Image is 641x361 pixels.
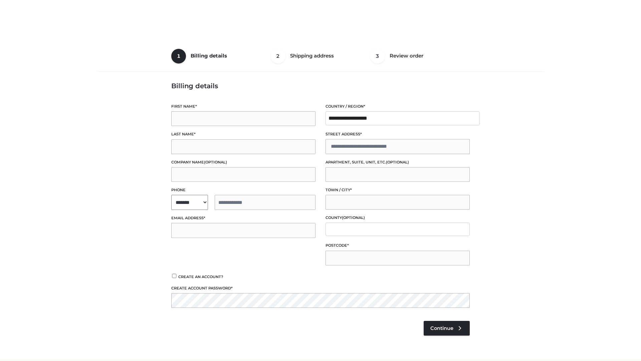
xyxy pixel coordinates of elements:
span: 2 [271,49,285,64]
label: Last name [171,131,315,137]
span: Continue [430,325,453,331]
input: Create an account? [171,274,177,278]
span: Billing details [191,52,227,59]
span: (optional) [204,160,227,164]
a: Continue [424,321,470,336]
span: (optional) [342,215,365,220]
span: Shipping address [290,52,334,59]
span: (optional) [386,160,409,164]
label: Street address [326,131,470,137]
label: County [326,215,470,221]
span: Create an account? [178,274,223,279]
label: Apartment, suite, unit, etc. [326,159,470,165]
label: Create account password [171,285,470,291]
label: Country / Region [326,103,470,110]
h3: Billing details [171,82,470,90]
span: Review order [390,52,423,59]
span: 1 [171,49,186,64]
label: Town / City [326,187,470,193]
label: First name [171,103,315,110]
span: 3 [370,49,385,64]
label: Postcode [326,242,470,249]
label: Phone [171,187,315,193]
label: Email address [171,215,315,221]
label: Company name [171,159,315,165]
